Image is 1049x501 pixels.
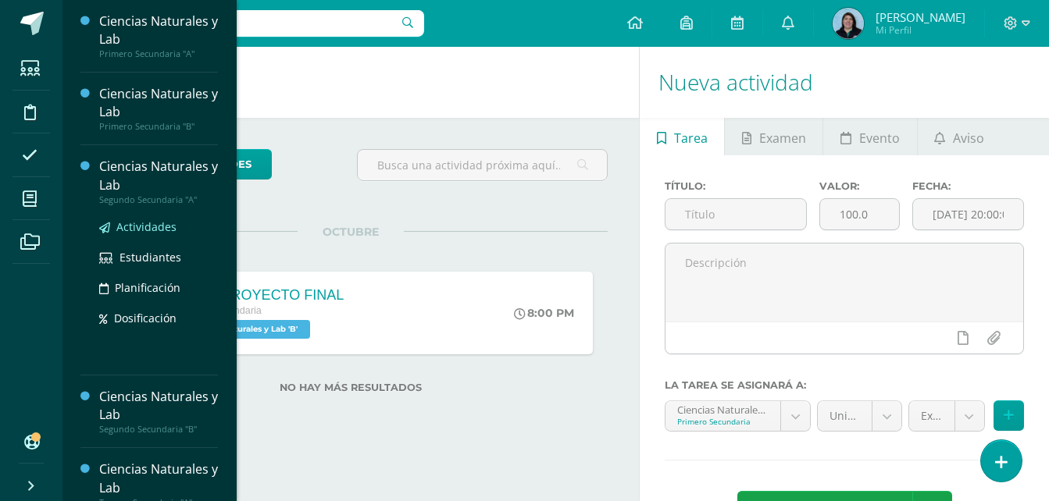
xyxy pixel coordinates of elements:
a: Ciencias Naturales y LabSegundo Secundaria "B" [99,388,218,435]
a: Aviso [918,118,1001,155]
span: Unidad 4 [830,401,860,431]
a: Unidad 4 [818,401,901,431]
input: Busca un usuario... [73,10,424,37]
h1: Nueva actividad [658,47,1030,118]
a: Planificación [99,279,218,297]
span: Tarea [674,119,708,157]
div: Ciencias Naturales y Lab [99,158,218,194]
div: Ciencias Naturales y Lab [99,12,218,48]
label: La tarea se asignará a: [665,379,1024,391]
div: Fase 3 PROYECTO FINAL [175,287,344,304]
label: Fecha: [912,180,1024,192]
span: Evento [859,119,900,157]
div: 8:00 PM [514,306,574,320]
span: Dosificación [114,311,177,325]
span: Estudiantes [120,250,181,265]
div: Segundo Secundaria "A" [99,194,218,205]
div: Segundo Secundaria "B" [99,424,218,435]
span: Ciencias Naturales y Lab 'B' [175,320,310,339]
span: Examen (30.0pts) [921,401,943,431]
span: Aviso [953,119,984,157]
label: Título: [665,180,807,192]
span: [PERSON_NAME] [876,9,965,25]
div: Primero Secundaria "B" [99,121,218,132]
h1: Actividades [81,47,620,118]
input: Busca una actividad próxima aquí... [358,150,607,180]
span: Examen [759,119,806,157]
span: Mi Perfil [876,23,965,37]
a: Evento [823,118,916,155]
a: Actividades [99,218,218,236]
a: Dosificación [99,309,218,327]
a: Ciencias Naturales y Lab 'A'Primero Secundaria [665,401,810,431]
input: Título [665,199,806,229]
input: Puntos máximos [820,199,899,229]
span: Actividades [116,219,177,234]
label: No hay más resultados [94,382,608,393]
a: Examen [725,118,822,155]
label: Valor: [819,180,900,192]
div: Primero Secundaria [677,416,769,427]
a: Tarea [640,118,724,155]
img: afd8b2c61c88d9f71537f30f7f279c5d.png [833,8,864,39]
a: Ciencias Naturales y LabSegundo Secundaria "A" [99,158,218,204]
div: Ciencias Naturales y Lab 'A' [677,401,769,416]
a: Examen (30.0pts) [909,401,984,431]
span: Planificación [115,280,180,295]
div: Ciencias Naturales y Lab [99,85,218,121]
input: Fecha de entrega [913,199,1023,229]
span: OCTUBRE [298,225,404,239]
a: Ciencias Naturales y LabPrimero Secundaria "A" [99,12,218,59]
div: Ciencias Naturales y Lab [99,388,218,424]
div: Primero Secundaria "A" [99,48,218,59]
a: Ciencias Naturales y LabPrimero Secundaria "B" [99,85,218,132]
div: Ciencias Naturales y Lab [99,460,218,496]
a: Estudiantes [99,248,218,266]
